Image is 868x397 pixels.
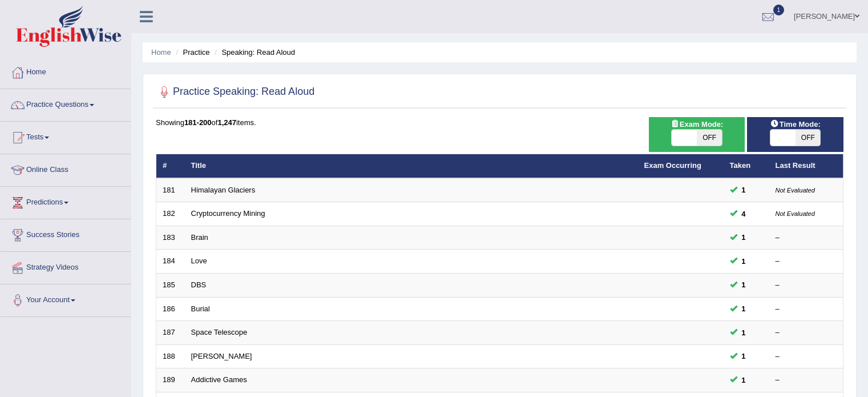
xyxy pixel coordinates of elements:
a: Burial [191,304,210,313]
td: 186 [156,297,185,321]
span: Time Mode: [766,118,825,130]
th: Title [185,154,638,178]
td: 182 [156,202,185,226]
a: Home [1,57,131,85]
a: [PERSON_NAME] [191,352,252,360]
span: Exam Mode: [666,118,728,130]
small: Not Evaluated [776,210,815,217]
small: Not Evaluated [776,187,815,194]
a: Predictions [1,187,131,215]
a: Home [151,48,171,57]
div: – [776,375,837,386]
b: 181-200 [184,118,212,127]
a: DBS [191,280,207,289]
span: You can still take this question [737,208,750,220]
div: – [776,351,837,362]
a: Practice Questions [1,89,131,118]
li: Speaking: Read Aloud [212,47,295,58]
td: 187 [156,321,185,345]
div: Show exams occurring in exams [649,117,745,152]
td: 181 [156,178,185,202]
div: – [776,327,837,338]
li: Practice [173,47,209,58]
span: 1 [773,5,785,15]
span: You can still take this question [737,231,750,243]
th: Taken [724,154,769,178]
a: Success Stories [1,219,131,248]
th: Last Result [769,154,843,178]
span: You can still take this question [737,279,750,291]
a: Cryptocurrency Mining [191,209,265,218]
a: Brain [191,233,208,242]
a: Tests [1,122,131,150]
a: Online Class [1,154,131,183]
a: Love [191,256,207,265]
span: You can still take this question [737,350,750,362]
h2: Practice Speaking: Read Aloud [156,83,314,101]
td: 188 [156,344,185,368]
td: 183 [156,226,185,250]
a: Space Telescope [191,328,248,336]
div: – [776,256,837,267]
a: Strategy Videos [1,252,131,280]
span: OFF [796,130,821,146]
b: 1,247 [217,118,236,127]
a: Himalayan Glaciers [191,186,256,194]
span: You can still take this question [737,374,750,386]
div: – [776,304,837,315]
div: – [776,232,837,243]
td: 185 [156,274,185,298]
td: 189 [156,368,185,392]
th: # [156,154,185,178]
span: You can still take this question [737,327,750,339]
div: – [776,280,837,291]
a: Your Account [1,284,131,313]
a: Addictive Games [191,375,247,384]
span: You can still take this question [737,255,750,267]
td: 184 [156,250,185,274]
span: You can still take this question [737,184,750,196]
div: Showing of items. [156,117,843,128]
a: Exam Occurring [644,161,701,170]
span: OFF [697,130,722,146]
span: You can still take this question [737,303,750,315]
